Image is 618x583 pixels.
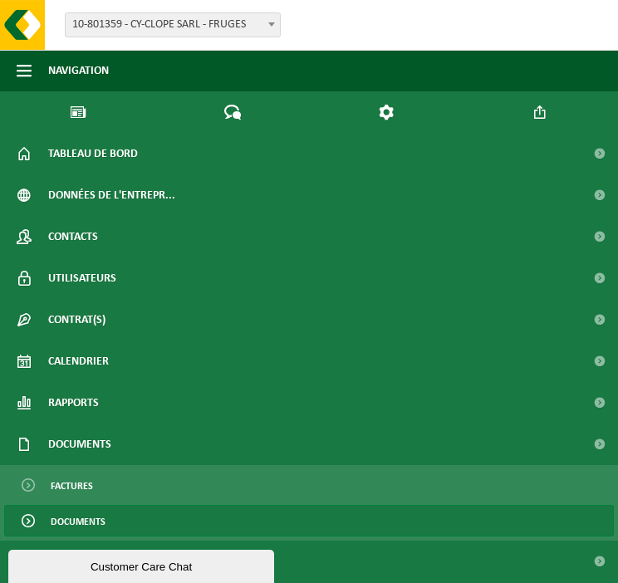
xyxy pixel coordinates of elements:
[48,257,116,299] span: Utilisateurs
[8,546,277,583] iframe: chat widget
[51,470,93,502] span: Factures
[48,299,105,340] span: Contrat(s)
[4,469,614,501] a: Factures
[48,216,98,257] span: Contacts
[48,50,109,91] span: Navigation
[66,13,280,37] span: 10-801359 - CY-CLOPE SARL - FRUGES
[65,12,281,37] span: 10-801359 - CY-CLOPE SARL - FRUGES
[48,382,99,424] span: Rapports
[48,424,111,465] span: Documents
[4,505,614,536] a: Documents
[51,506,105,537] span: Documents
[48,541,148,582] span: Boutique en ligne
[48,133,138,174] span: Tableau de bord
[48,174,175,216] span: Données de l'entrepr...
[48,340,109,382] span: Calendrier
